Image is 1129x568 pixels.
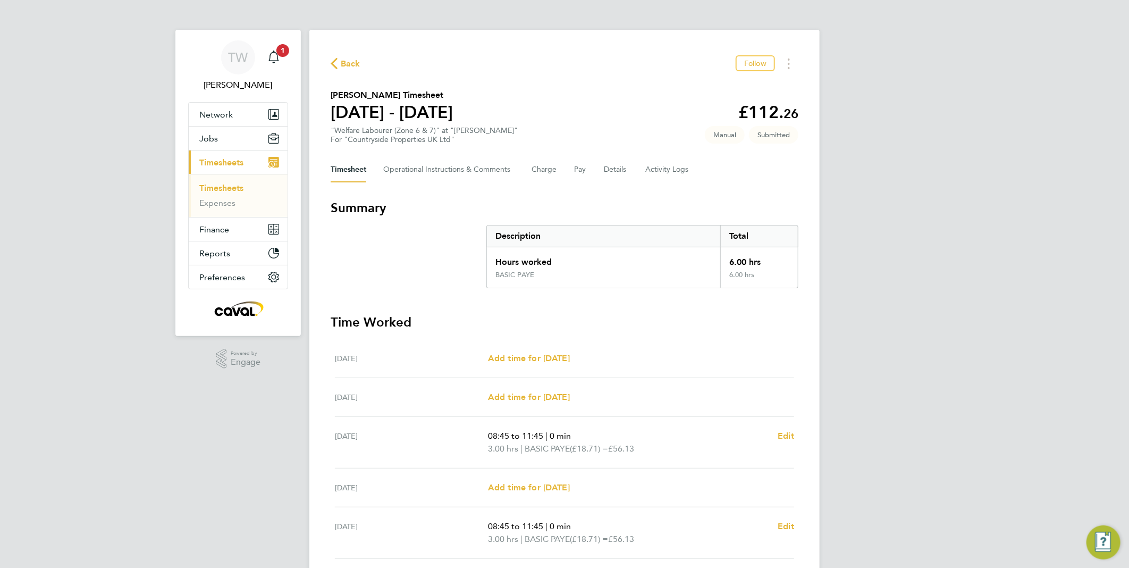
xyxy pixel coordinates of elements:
[545,521,547,531] span: |
[495,271,534,279] div: BASIC PAYE
[645,157,690,182] button: Activity Logs
[263,40,284,74] a: 1
[331,199,798,216] h3: Summary
[608,444,634,454] span: £56.13
[487,225,720,247] div: Description
[199,157,243,168] span: Timesheets
[705,126,745,144] span: This timesheet was manually created.
[199,224,229,235] span: Finance
[335,481,488,494] div: [DATE]
[520,444,523,454] span: |
[574,157,587,182] button: Pay
[550,521,571,531] span: 0 min
[199,248,230,258] span: Reports
[212,300,265,317] img: caval-logo-retina.png
[520,534,523,544] span: |
[331,57,360,70] button: Back
[486,225,798,288] div: Summary
[188,300,288,317] a: Go to home page
[488,352,570,365] a: Add time for [DATE]
[199,272,245,282] span: Preferences
[331,157,366,182] button: Timesheet
[778,430,794,442] a: Edit
[488,534,518,544] span: 3.00 hrs
[570,534,608,544] span: (£18.71) =
[720,271,798,288] div: 6.00 hrs
[570,444,608,454] span: (£18.71) =
[231,349,260,358] span: Powered by
[335,430,488,455] div: [DATE]
[216,349,261,369] a: Powered byEngage
[1086,525,1120,559] button: Engage Resource Center
[525,442,570,455] span: BASIC PAYE
[229,51,248,64] span: TW
[335,352,488,365] div: [DATE]
[778,520,794,533] a: Edit
[331,126,518,144] div: "Welfare Labourer (Zone 6 & 7)" at "[PERSON_NAME]"
[199,133,218,144] span: Jobs
[331,135,518,144] div: For "Countryside Properties UK Ltd"
[335,391,488,404] div: [DATE]
[488,391,570,404] a: Add time for [DATE]
[189,265,288,289] button: Preferences
[778,431,794,441] span: Edit
[545,431,547,441] span: |
[488,481,570,494] a: Add time for [DATE]
[199,110,233,120] span: Network
[199,198,235,208] a: Expenses
[189,218,288,241] button: Finance
[188,79,288,91] span: Tim Wells
[189,103,288,126] button: Network
[231,358,260,367] span: Engage
[189,151,288,174] button: Timesheets
[550,431,571,441] span: 0 min
[604,157,628,182] button: Details
[175,30,301,336] nav: Main navigation
[779,55,798,72] button: Timesheets Menu
[532,157,557,182] button: Charge
[487,247,720,271] div: Hours worked
[188,40,288,91] a: TW[PERSON_NAME]
[488,431,543,441] span: 08:45 to 11:45
[749,126,798,144] span: This timesheet is Submitted.
[488,482,570,492] span: Add time for [DATE]
[331,102,453,123] h1: [DATE] - [DATE]
[738,102,798,122] app-decimal: £112.
[189,241,288,265] button: Reports
[720,225,798,247] div: Total
[488,521,543,531] span: 08:45 to 11:45
[189,174,288,217] div: Timesheets
[383,157,515,182] button: Operational Instructions & Comments
[331,314,798,331] h3: Time Worked
[744,59,766,68] span: Follow
[189,127,288,150] button: Jobs
[608,534,634,544] span: £56.13
[488,444,518,454] span: 3.00 hrs
[199,183,243,193] a: Timesheets
[525,533,570,546] span: BASIC PAYE
[736,55,775,71] button: Follow
[720,247,798,271] div: 6.00 hrs
[331,89,453,102] h2: [PERSON_NAME] Timesheet
[778,521,794,531] span: Edit
[335,520,488,546] div: [DATE]
[488,392,570,402] span: Add time for [DATE]
[488,353,570,363] span: Add time for [DATE]
[341,57,360,70] span: Back
[276,44,289,57] span: 1
[783,106,798,121] span: 26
